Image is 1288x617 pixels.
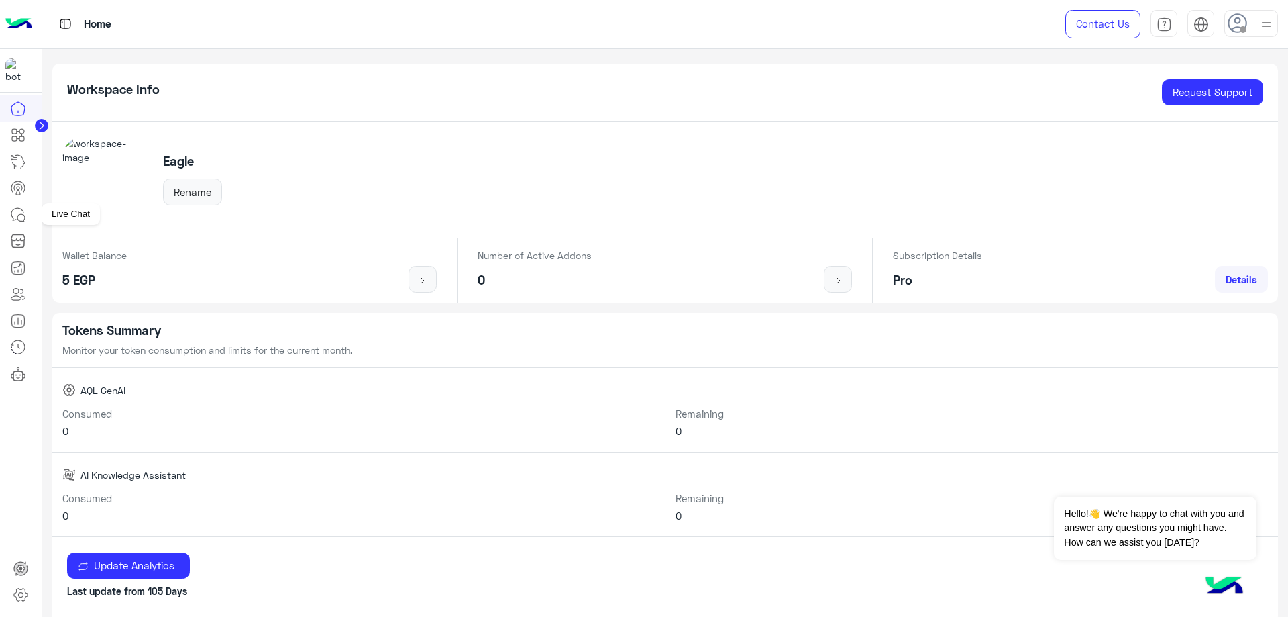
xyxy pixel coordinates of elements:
img: icon [415,275,431,286]
span: Details [1226,273,1257,285]
img: 713415422032625 [5,58,30,83]
h6: 0 [676,510,1268,522]
h6: Consumed [62,492,655,504]
h6: 0 [676,425,1268,437]
a: Details [1215,266,1268,293]
p: Monitor your token consumption and limits for the current month. [62,343,1269,357]
img: update icon [78,561,89,572]
h6: 0 [62,425,655,437]
img: tab [57,15,74,32]
p: Subscription Details [893,248,982,263]
h5: 0 [478,273,592,288]
button: Update Analytics [67,553,190,579]
h5: Tokens Summary [62,323,1269,338]
span: AI Knowledge Assistant [80,468,186,482]
img: icon [830,275,847,286]
img: tab [1157,17,1172,32]
img: AI Knowledge Assistant [62,468,76,481]
h6: 0 [62,510,655,522]
a: Request Support [1162,79,1263,106]
div: Live Chat [42,203,100,225]
img: AQL GenAI [62,383,76,397]
img: profile [1258,16,1275,33]
a: tab [1150,10,1177,38]
span: Update Analytics [89,559,179,571]
h6: Remaining [676,408,1268,420]
p: Number of Active Addons [478,248,592,263]
p: Last update from 105 Days [67,584,1263,598]
img: Logo [5,10,32,38]
h5: Workspace Info [67,82,160,97]
img: hulul-logo.png [1201,563,1248,610]
img: workspace-image [62,136,148,222]
h6: Consumed [62,408,655,420]
button: Rename [163,179,222,205]
h6: Remaining [676,492,1268,504]
span: Hello!👋 We're happy to chat with you and answer any questions you might have. How can we assist y... [1054,497,1256,560]
h5: Eagle [163,154,222,169]
p: Home [84,15,111,34]
h5: 5 EGP [62,273,127,288]
p: Wallet Balance [62,248,127,263]
img: tab [1193,17,1209,32]
h5: Pro [893,273,982,288]
span: AQL GenAI [80,383,125,397]
a: Contact Us [1065,10,1140,38]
